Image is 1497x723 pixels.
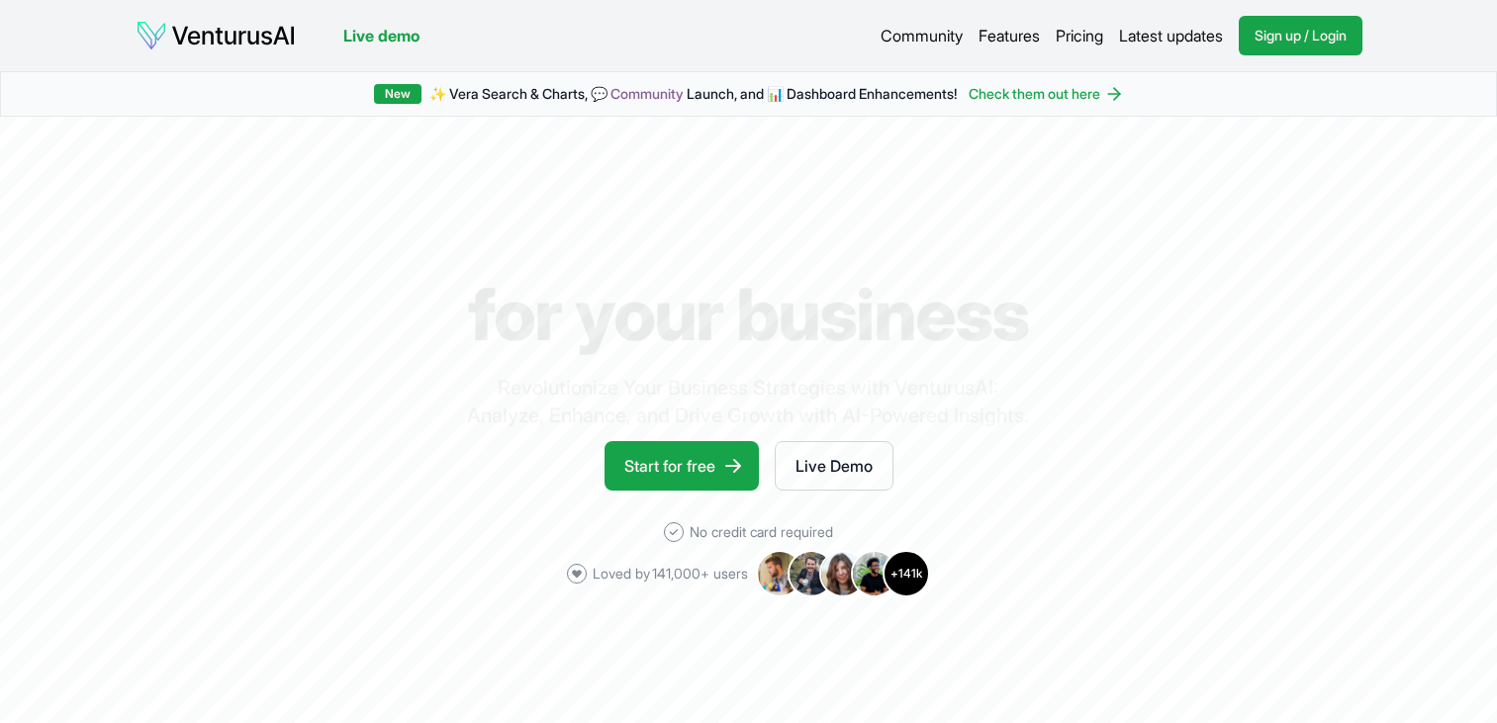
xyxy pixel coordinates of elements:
a: Pricing [1056,24,1103,47]
a: Community [610,85,684,102]
img: logo [136,20,296,51]
div: New [374,84,421,104]
span: Sign up / Login [1255,26,1347,45]
img: Avatar 1 [756,550,803,597]
a: Community [881,24,963,47]
a: Sign up / Login [1239,16,1362,55]
a: Live demo [343,24,420,47]
img: Avatar 3 [819,550,867,597]
span: ✨ Vera Search & Charts, 💬 Launch, and 📊 Dashboard Enhancements! [429,84,957,104]
img: Avatar 4 [851,550,898,597]
a: Features [979,24,1040,47]
a: Latest updates [1119,24,1223,47]
img: Avatar 2 [788,550,835,597]
a: Start for free [605,441,759,491]
a: Live Demo [775,441,893,491]
a: Check them out here [969,84,1124,104]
